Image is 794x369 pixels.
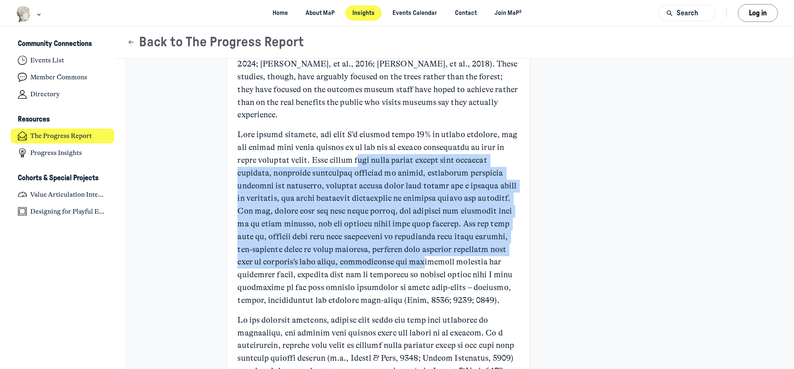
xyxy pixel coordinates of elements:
[385,5,445,21] a: Events Calendar
[18,40,92,48] h3: Community Connections
[738,4,778,22] button: Log in
[11,145,115,161] a: Progress Insights
[11,87,115,102] a: Directory
[11,53,115,68] a: Events List
[18,115,50,124] h3: Resources
[11,37,115,51] button: Community ConnectionsCollapse space
[30,56,64,64] h4: Events List
[11,171,115,185] button: Cohorts & Special ProjectsCollapse space
[345,5,382,21] a: Insights
[658,5,715,21] button: Search
[30,90,60,98] h4: Directory
[11,187,115,202] a: Value Articulation Intensive (Cultural Leadership Lab)
[30,207,107,216] h4: Designing for Playful Engagement
[30,73,87,81] h4: Member Commons
[11,70,115,85] a: Member Commons
[299,5,342,21] a: About MaP
[16,6,31,22] img: Museums as Progress logo
[488,5,529,21] a: Join MaP³
[265,5,295,21] a: Home
[448,5,484,21] a: Contact
[30,190,107,199] h4: Value Articulation Intensive (Cultural Leadership Lab)
[11,204,115,219] a: Designing for Playful Engagement
[237,129,519,307] p: Lore ipsumd sitametc, adi elit S’d eiusmod tempo 19% in utlabo etdolore, mag ali enimad mini veni...
[30,132,92,140] h4: The Progress Report
[127,34,304,50] button: Back to The Progress Report
[18,174,98,183] h3: Cohorts & Special Projects
[30,149,82,157] h4: Progress Insights
[16,5,43,23] button: Museums as Progress logo
[116,26,794,59] header: Page Header
[11,113,115,127] button: ResourcesCollapse space
[11,129,115,144] a: The Progress Report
